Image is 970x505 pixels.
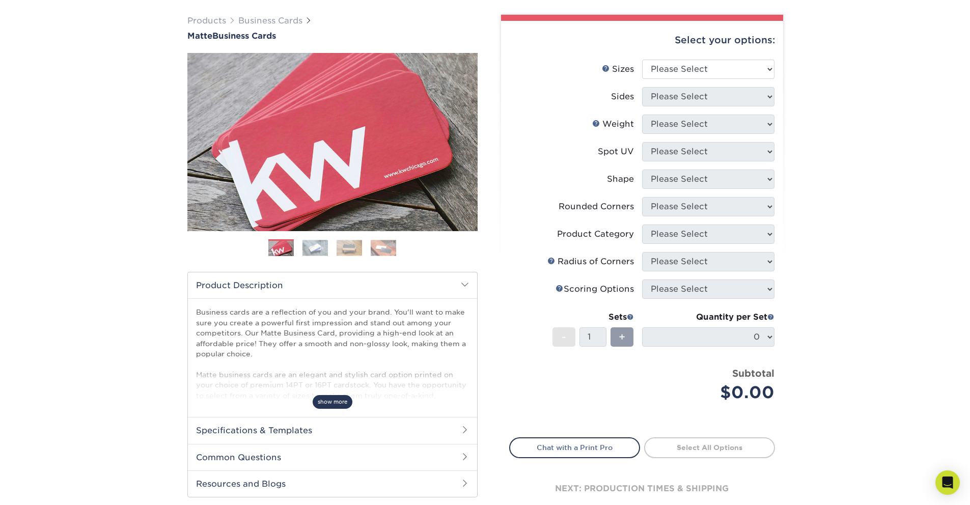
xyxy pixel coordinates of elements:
[268,236,294,261] img: Business Cards 01
[732,368,774,379] strong: Subtotal
[562,329,566,345] span: -
[371,240,396,256] img: Business Cards 04
[598,146,634,158] div: Spot UV
[557,228,634,240] div: Product Category
[313,395,352,409] span: show more
[592,118,634,130] div: Weight
[337,240,362,256] img: Business Cards 03
[196,307,469,452] p: Business cards are a reflection of you and your brand. You'll want to make sure you create a powe...
[619,329,625,345] span: +
[642,311,774,323] div: Quantity per Set
[559,201,634,213] div: Rounded Corners
[607,173,634,185] div: Shape
[509,437,640,458] a: Chat with a Print Pro
[187,31,478,41] h1: Business Cards
[611,91,634,103] div: Sides
[602,63,634,75] div: Sizes
[187,31,212,41] span: Matte
[650,380,774,405] div: $0.00
[556,283,634,295] div: Scoring Options
[238,16,302,25] a: Business Cards
[547,256,634,268] div: Radius of Corners
[188,444,477,470] h2: Common Questions
[302,240,328,256] img: Business Cards 02
[187,31,478,41] a: MatteBusiness Cards
[509,21,775,60] div: Select your options:
[188,470,477,497] h2: Resources and Blogs
[188,417,477,443] h2: Specifications & Templates
[644,437,775,458] a: Select All Options
[552,311,634,323] div: Sets
[188,272,477,298] h2: Product Description
[935,470,960,495] div: Open Intercom Messenger
[187,16,226,25] a: Products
